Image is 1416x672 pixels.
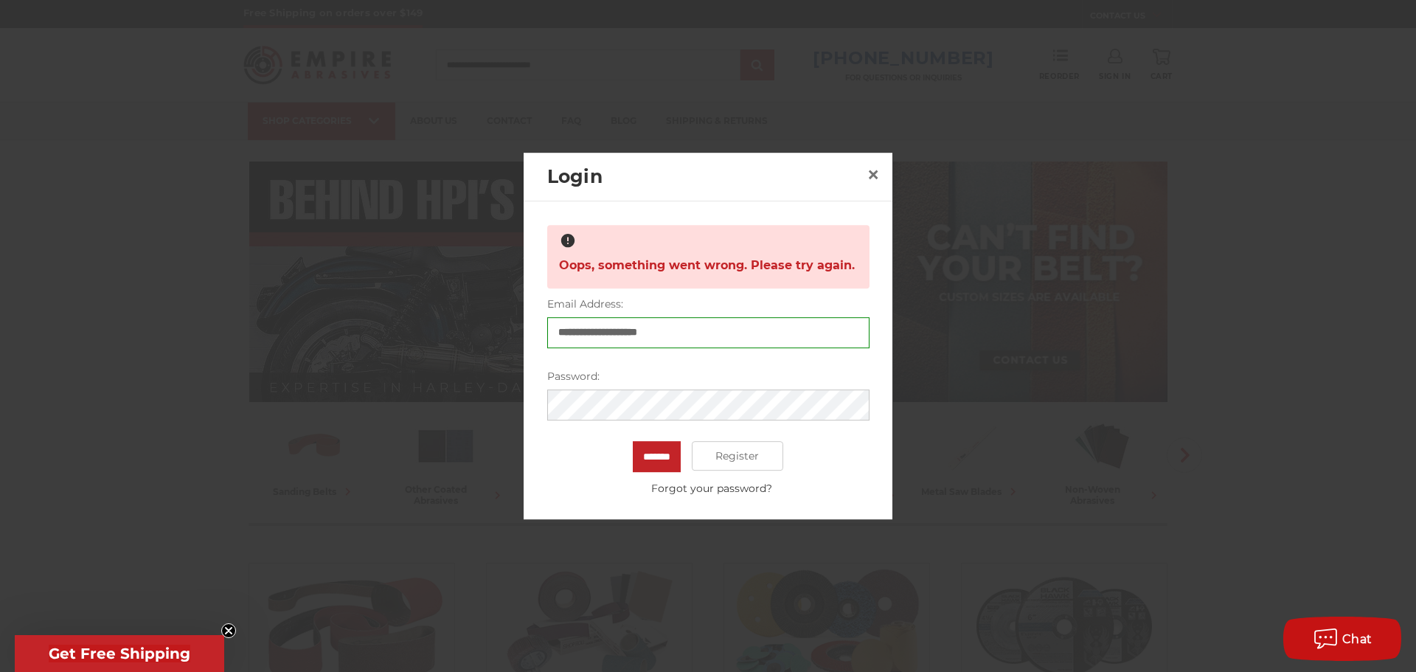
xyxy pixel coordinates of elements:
button: Chat [1283,617,1401,661]
div: Get Free ShippingClose teaser [15,635,224,672]
button: Close teaser [221,623,236,638]
span: Get Free Shipping [49,645,190,662]
a: Forgot your password? [555,481,869,496]
span: Chat [1342,632,1372,646]
span: × [867,160,880,189]
h2: Login [547,163,861,191]
a: Close [861,163,885,187]
label: Email Address: [547,297,870,312]
label: Password: [547,369,870,384]
span: Oops, something went wrong. Please try again. [559,252,855,280]
a: Register [692,441,784,471]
